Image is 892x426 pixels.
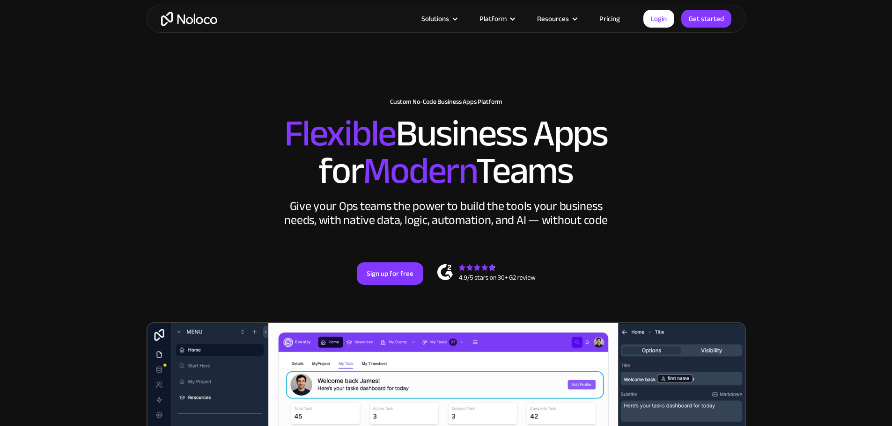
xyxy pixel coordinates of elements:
[284,99,396,168] span: Flexible
[357,262,423,285] a: Sign up for free
[161,12,217,26] a: home
[479,13,507,25] div: Platform
[282,199,610,227] div: Give your Ops teams the power to build the tools your business needs, with native data, logic, au...
[410,13,468,25] div: Solutions
[537,13,569,25] div: Resources
[588,13,632,25] a: Pricing
[421,13,449,25] div: Solutions
[468,13,525,25] div: Platform
[156,98,737,106] h1: Custom No-Code Business Apps Platform
[525,13,588,25] div: Resources
[681,10,731,28] a: Get started
[363,136,476,206] span: Modern
[156,115,737,190] h2: Business Apps for Teams
[643,10,674,28] a: Login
